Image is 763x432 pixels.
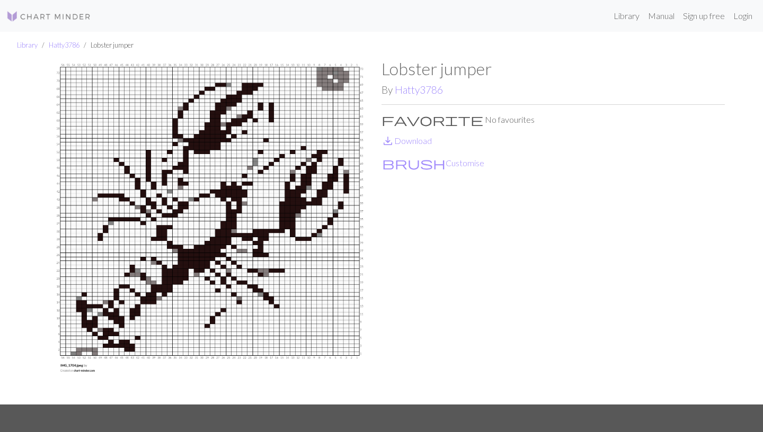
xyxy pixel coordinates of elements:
[79,40,134,50] li: Lobster jumper
[381,113,725,126] p: No favourites
[644,5,679,26] a: Manual
[382,156,446,170] span: brush
[381,113,483,126] i: Favourite
[395,84,443,96] a: Hatty3786
[381,156,485,170] button: CustomiseCustomise
[609,5,644,26] a: Library
[729,5,757,26] a: Login
[49,41,79,49] a: Hatty3786
[381,133,394,148] span: save_alt
[381,136,432,146] a: DownloadDownload
[381,59,725,79] h1: Lobster jumper
[6,10,91,23] img: Logo
[381,134,394,147] i: Download
[679,5,729,26] a: Sign up free
[381,84,725,96] h2: By
[17,41,38,49] a: Library
[382,157,446,169] i: Customise
[38,59,381,404] img: IMG_1704.jpeg
[381,112,483,127] span: favorite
